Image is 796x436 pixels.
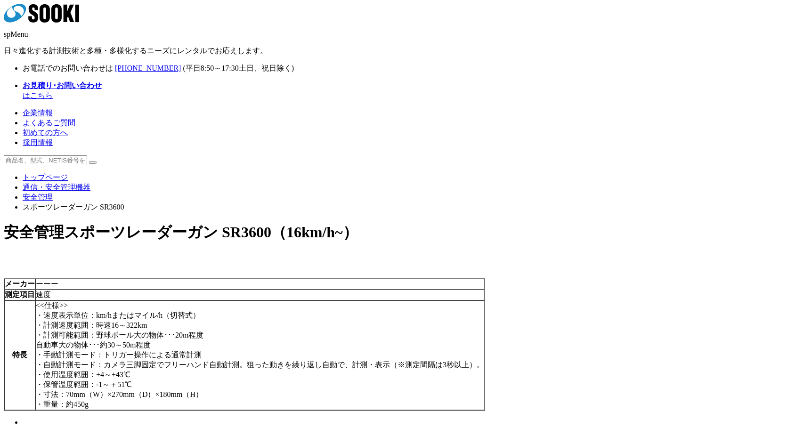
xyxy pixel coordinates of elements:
[4,30,28,38] span: spMenu
[201,64,214,72] span: 8:50
[23,173,68,181] a: トップページ
[23,193,53,201] a: 安全管理
[4,300,35,410] th: 特長
[4,46,792,56] p: 日々進化する計測技術と多種・多様化するニーズにレンタルでお応えします。
[64,224,358,241] span: スポーツレーダーガン SR3600（16km/h~）
[23,138,53,146] a: 採用情報
[23,64,113,72] span: お電話でのお問い合わせは
[35,290,485,300] td: 速度
[4,224,64,241] span: 安全管理
[4,290,35,300] th: 測定項目
[23,81,102,99] a: お見積り･お問い合わせはこちら
[183,64,294,72] span: (平日 ～ 土日、祝日除く)
[4,155,87,165] input: 商品名、型式、NETIS番号を入力してください
[23,202,792,212] li: スポーツレーダーガン SR3600
[35,300,485,410] td: <<仕様>> ・速度表示単位：km/hまたはマイル/h（切替式） ・計測速度範囲：時速16～322km ・計測可能範囲：野球ボール大の物体･･･20m程度 自動車大の物体･･･約30～50m程度...
[4,279,35,290] th: メーカー
[221,64,238,72] span: 17:30
[23,183,90,191] a: 通信・安全管理機器
[23,81,102,89] strong: お見積り･お問い合わせ
[23,109,53,117] a: 企業情報
[23,119,75,127] a: よくあるご質問
[23,81,102,99] span: はこちら
[23,129,68,137] a: 初めての方へ
[115,64,181,72] a: [PHONE_NUMBER]
[35,279,485,290] td: ーーー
